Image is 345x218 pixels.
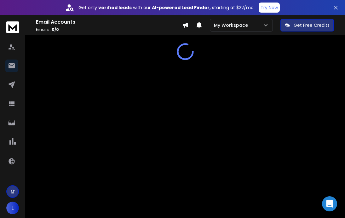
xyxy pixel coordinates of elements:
[152,4,211,11] strong: AI-powered Lead Finder,
[6,202,19,214] button: L
[78,4,254,11] p: Get only with our starting at $22/mo
[294,22,330,28] p: Get Free Credits
[261,4,278,11] p: Try Now
[98,4,132,11] strong: verified leads
[280,19,334,32] button: Get Free Credits
[52,27,59,32] span: 0 / 0
[36,18,182,26] h1: Email Accounts
[36,27,182,32] p: Emails :
[6,21,19,33] img: logo
[322,196,337,211] div: Open Intercom Messenger
[259,3,280,13] button: Try Now
[214,22,250,28] p: My Workspace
